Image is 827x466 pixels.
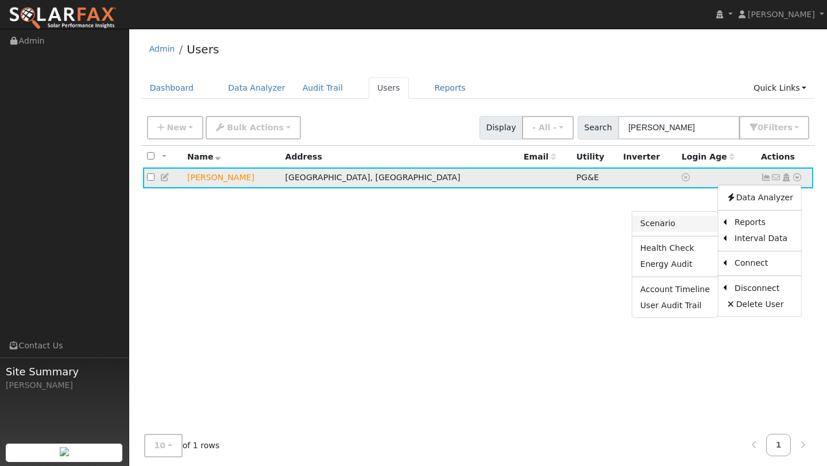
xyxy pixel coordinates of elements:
input: Search [618,116,740,139]
div: Address [285,151,516,163]
span: s [787,123,792,132]
span: Display [480,116,523,139]
a: Users [369,77,409,99]
a: Dashboard [141,77,203,99]
a: Data Analyzer [718,189,801,205]
a: Disconnect [726,280,801,296]
span: Name [187,152,221,161]
a: Health Check Report [632,240,718,257]
a: Edit User [160,173,171,182]
img: SolarFax [9,6,117,30]
button: 0Filters [739,116,809,139]
span: Email [524,152,556,161]
a: Users [187,42,219,56]
div: Utility [577,151,615,163]
a: Reports [726,215,801,231]
a: Login As [781,173,791,182]
img: retrieve [60,447,69,456]
div: Actions [761,151,809,163]
span: Bulk Actions [227,123,284,132]
a: Reports [426,77,474,99]
span: of 1 rows [144,434,220,457]
a: Energy Audit Report [632,257,718,273]
a: Other actions [792,172,802,184]
a: Data Analyzer [219,77,294,99]
span: [PERSON_NAME] [748,10,815,19]
a: User Audit Trail [632,297,718,313]
a: Scenario Report [632,216,718,232]
div: [PERSON_NAME] [6,379,123,391]
span: Site Summary [6,364,123,379]
span: Filter [763,123,793,132]
a: Show Graph [761,173,771,182]
a: Delete User [718,296,801,312]
a: Connect [726,255,801,271]
span: Search [578,116,619,139]
a: 1 [766,434,791,456]
td: Lead [183,168,281,189]
button: Bulk Actions [206,116,300,139]
a: Account Timeline Report [632,281,718,297]
a: Interval Data [726,231,801,247]
span: 10 [154,441,166,450]
i: No email address [771,173,782,181]
div: Inverter [623,151,674,163]
a: Quick Links [745,77,815,99]
a: No login access [682,173,692,182]
a: Audit Trail [294,77,351,99]
button: New [147,116,204,139]
a: Admin [149,44,175,53]
button: - All - [522,116,574,139]
td: [GEOGRAPHIC_DATA], [GEOGRAPHIC_DATA] [281,168,519,189]
button: 10 [144,434,183,457]
span: New [167,123,186,132]
span: PG&E [577,173,599,182]
span: Days since last login [682,152,735,161]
